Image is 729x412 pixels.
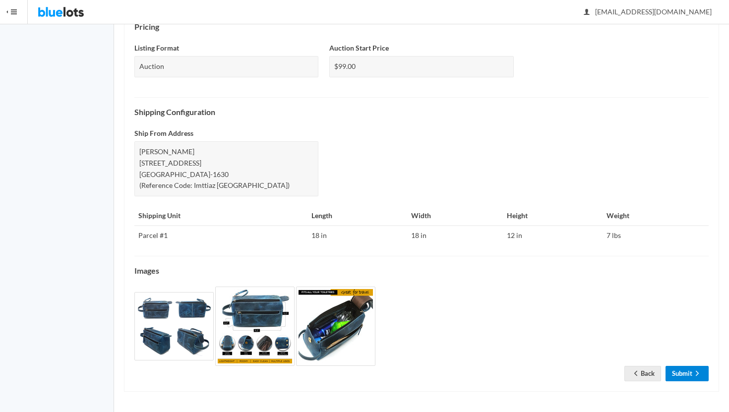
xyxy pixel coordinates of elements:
[407,206,503,226] th: Width
[624,366,661,381] a: arrow backBack
[134,56,318,77] div: Auction
[582,8,592,17] ion-icon: person
[134,226,307,245] td: Parcel #1
[296,287,375,366] img: 3cc81259-dfe4-44af-8847-daafc0cf36b3-1644284879.jpg
[603,206,709,226] th: Weight
[307,226,407,245] td: 18 in
[215,287,295,366] img: 9ea31125-a024-4f3c-9b45-3f335d43beb7-1644284878.jpg
[134,206,307,226] th: Shipping Unit
[407,226,503,245] td: 18 in
[134,108,709,117] h4: Shipping Configuration
[134,141,318,196] div: [PERSON_NAME] [STREET_ADDRESS] [GEOGRAPHIC_DATA]-1630 (Reference Code: Imttiaz [GEOGRAPHIC_DATA])
[503,226,602,245] td: 12 in
[584,7,712,16] span: [EMAIL_ADDRESS][DOMAIN_NAME]
[329,43,389,54] label: Auction Start Price
[134,43,179,54] label: Listing Format
[631,369,641,379] ion-icon: arrow back
[307,206,407,226] th: Length
[134,292,214,360] img: bc00db99-5876-4658-98a9-1b08a76736d8-1630565642.jpg
[134,22,709,31] h4: Pricing
[666,366,709,381] a: Submitarrow forward
[134,266,709,275] h4: Images
[503,206,602,226] th: Height
[329,56,513,77] div: $99.00
[603,226,709,245] td: 7 lbs
[692,369,702,379] ion-icon: arrow forward
[134,128,193,139] label: Ship From Address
